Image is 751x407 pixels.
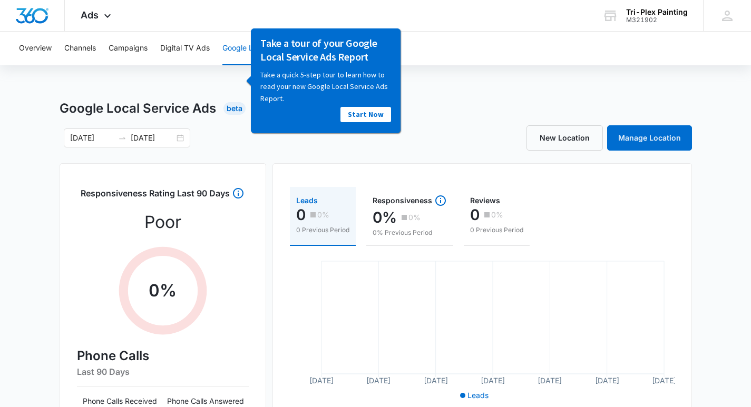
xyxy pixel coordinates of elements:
span: Ads [81,9,99,21]
tspan: [DATE] [652,376,676,385]
h1: Google Local Service Ads [60,99,216,118]
input: End date [131,132,174,144]
div: Leads [296,197,349,204]
p: 0% Previous Period [373,228,447,237]
span: Leads [467,391,489,400]
button: Channels [64,32,96,65]
tspan: [DATE] [538,376,562,385]
a: Manage Location [607,125,692,151]
div: account name [626,8,688,16]
p: Phone Calls Answered [163,395,249,406]
tspan: [DATE] [366,376,391,385]
p: 0 % [149,278,177,303]
p: 0 [470,206,480,223]
h3: Responsiveness Rating Last 90 Days [81,187,230,205]
p: 0 [296,206,306,223]
span: to [118,134,126,142]
p: Take a quick 5-step tour to learn how to read your new Google Local Service Ads Report. [17,41,148,76]
tspan: [DATE] [594,376,619,385]
p: Phone Calls Received [77,395,163,406]
div: Reviews [470,197,523,204]
h3: Take a tour of your Google Local Service Ads Report [17,8,148,35]
p: 0% [408,214,421,221]
a: New Location [526,125,603,151]
p: 0% [491,211,503,219]
tspan: [DATE] [481,376,505,385]
p: Poor [144,210,181,235]
p: 0 Previous Period [296,225,349,235]
span: swap-right [118,134,126,142]
input: Start date [70,132,114,144]
button: Overview [19,32,52,65]
p: 0% [317,211,329,219]
h4: Phone Calls [77,346,249,365]
button: Campaigns [109,32,148,65]
tspan: [DATE] [309,376,334,385]
h6: Last 90 Days [77,365,249,378]
button: Google Local Service Ads [222,32,311,65]
a: Start Now [97,78,148,94]
button: Digital TV Ads [160,32,210,65]
div: Beta [223,102,246,115]
p: 0% [373,209,397,226]
div: account id [626,16,688,24]
tspan: [DATE] [423,376,447,385]
div: Responsiveness [373,194,447,207]
p: 0 Previous Period [470,225,523,235]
